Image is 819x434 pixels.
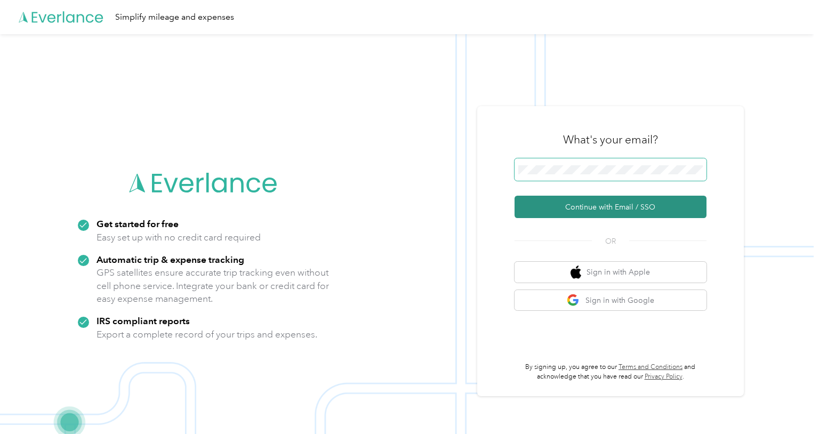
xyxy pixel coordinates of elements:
button: apple logoSign in with Apple [515,262,706,283]
strong: IRS compliant reports [97,315,190,326]
button: google logoSign in with Google [515,290,706,311]
img: apple logo [571,266,581,279]
a: Terms and Conditions [619,363,682,371]
p: Export a complete record of your trips and expenses. [97,328,317,341]
p: Easy set up with no credit card required [97,231,261,244]
img: google logo [567,294,580,307]
button: Continue with Email / SSO [515,196,706,218]
strong: Get started for free [97,218,179,229]
strong: Automatic trip & expense tracking [97,254,244,265]
a: Privacy Policy [645,373,682,381]
span: OR [592,236,629,247]
p: GPS satellites ensure accurate trip tracking even without cell phone service. Integrate your bank... [97,266,330,306]
div: Simplify mileage and expenses [115,11,234,24]
h3: What's your email? [563,132,658,147]
p: By signing up, you agree to our and acknowledge that you have read our . [515,363,706,381]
